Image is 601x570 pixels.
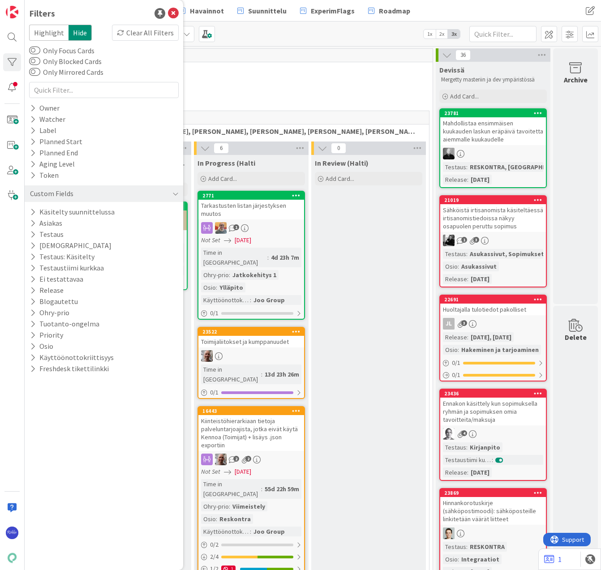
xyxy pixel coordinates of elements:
div: Archive [564,74,588,85]
div: Asukassivut, Sopimukset [468,249,546,259]
span: : [467,332,468,342]
button: Ohry-prio [29,307,70,318]
span: Highlight [29,25,69,41]
div: Release [443,332,467,342]
div: Ennakon käsittely kun sopimuksella ryhmän ja sopimuksen omia tavoitteita/maksuja [440,398,546,425]
div: Time in [GEOGRAPHIC_DATA] [201,364,261,384]
div: 23522 [202,329,304,335]
button: Osio [29,341,54,352]
div: Release [443,274,467,284]
label: Only Blocked Cards [29,56,102,67]
div: 21019 [444,197,546,203]
span: : [466,162,468,172]
div: Hinnankorotuskirje (sähköpostimoodi): sähköposteille linkitetään väärät liitteet [440,497,546,525]
i: Not Set [201,467,220,476]
a: Havainnot [174,3,229,19]
div: 2771 [202,193,304,199]
span: : [267,253,269,262]
div: 23522Toimijaliitokset ja kumppanuudet [198,328,304,347]
span: [DATE] [235,467,251,476]
div: Custom Fields [29,188,74,199]
div: Testaus [443,249,466,259]
div: 22691 [444,296,546,303]
span: 36 [455,50,471,60]
img: MV [443,148,455,159]
div: 21019Sähköistä irtisanomista käsiteltäessä irtisanomistiedoissa näkyy osapuolen peruttu sopimus [440,196,546,232]
div: VH [198,454,304,465]
div: Token [29,170,60,181]
span: 1x [424,30,436,39]
div: 23436 [444,390,546,397]
input: Quick Filter... [29,82,179,98]
div: 13d 23h 26m [262,369,301,379]
div: Release [443,467,467,477]
div: 23781 [444,110,546,116]
div: Kiinteistöhierarkiaan tietoja palveluntarjoajista, jotka eivät käytä Kennoa (Toimijat) + lisäys .... [198,415,304,451]
button: Blogautettu [29,296,79,307]
div: 23522 [198,328,304,336]
span: 4 [461,430,467,436]
div: Tarkastusten listan järjestyksen muutos [198,200,304,219]
div: Owner [29,103,60,114]
span: : [466,249,468,259]
div: Label [29,125,57,136]
img: BN [215,222,227,234]
div: 16443 [198,407,304,415]
div: 23869 [444,490,546,496]
span: 6 [214,143,229,154]
div: 23869Hinnankorotuskirje (sähköpostimoodi): sähköposteille linkitetään väärät liitteet [440,489,546,525]
span: Add Card... [450,92,479,100]
div: Joo Group [251,295,287,305]
span: 0 [331,143,346,154]
div: Ohry-prio [201,501,229,511]
div: [DATE] [468,467,492,477]
div: MV [440,148,546,159]
div: 23781Mahdollistaa ensimmäisen kuukauden laskun eräpäivä tavoitetta aiemmalle kuukaudelle [440,109,546,145]
div: 0/1 [440,369,546,381]
label: Only Focus Cards [29,45,94,56]
div: 2/4 [198,551,304,562]
div: 22691 [440,296,546,304]
span: : [458,261,459,271]
span: : [250,295,251,305]
a: ExperimFlags [295,3,360,19]
span: Suunnittelu [248,5,287,16]
span: Roadmap [379,5,410,16]
div: 16443 [202,408,304,414]
span: Hide [69,25,92,41]
div: Aging Level [29,159,76,170]
div: [DATE], [DATE] [468,332,514,342]
span: [DATE] [235,236,251,245]
div: Jatkokehitys 1 [230,270,279,280]
div: 22691Huoltajalla tulotiedot pakolliset [440,296,546,315]
span: : [261,484,262,494]
div: 0/1 [440,357,546,369]
a: 1 [544,554,562,565]
span: : [229,501,230,511]
span: Add Card... [208,175,237,183]
div: Osio [443,345,458,355]
a: Roadmap [363,3,416,19]
img: VH [215,454,227,465]
div: Delete [565,332,587,343]
span: In Progress (Halti [197,159,255,167]
span: : [467,467,468,477]
button: Testaustiimi kurkkaa [29,262,105,274]
div: RESKONTRA, [GEOGRAPHIC_DATA] [468,162,571,172]
span: 0 / 1 [210,388,219,397]
div: 0/2 [198,539,304,550]
div: Osio [201,283,216,292]
span: 0 / 1 [210,309,219,318]
i: Not Set [201,236,220,244]
div: 23436Ennakon käsittely kun sopimuksella ryhmän ja sopimuksen omia tavoitteita/maksuja [440,390,546,425]
button: Asiakas [29,218,63,229]
span: 1 [461,237,467,243]
div: 0/1 [198,308,304,319]
div: Testaustiimi kurkkaa [443,455,492,465]
span: 3 [473,237,479,243]
div: Hakeminen ja tarjoaminen [459,345,541,355]
div: Ohry-prio [201,270,229,280]
button: Käyttöönottokriittisyys [29,352,115,363]
div: [DATE] [468,175,492,184]
span: Devissä [439,65,464,74]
